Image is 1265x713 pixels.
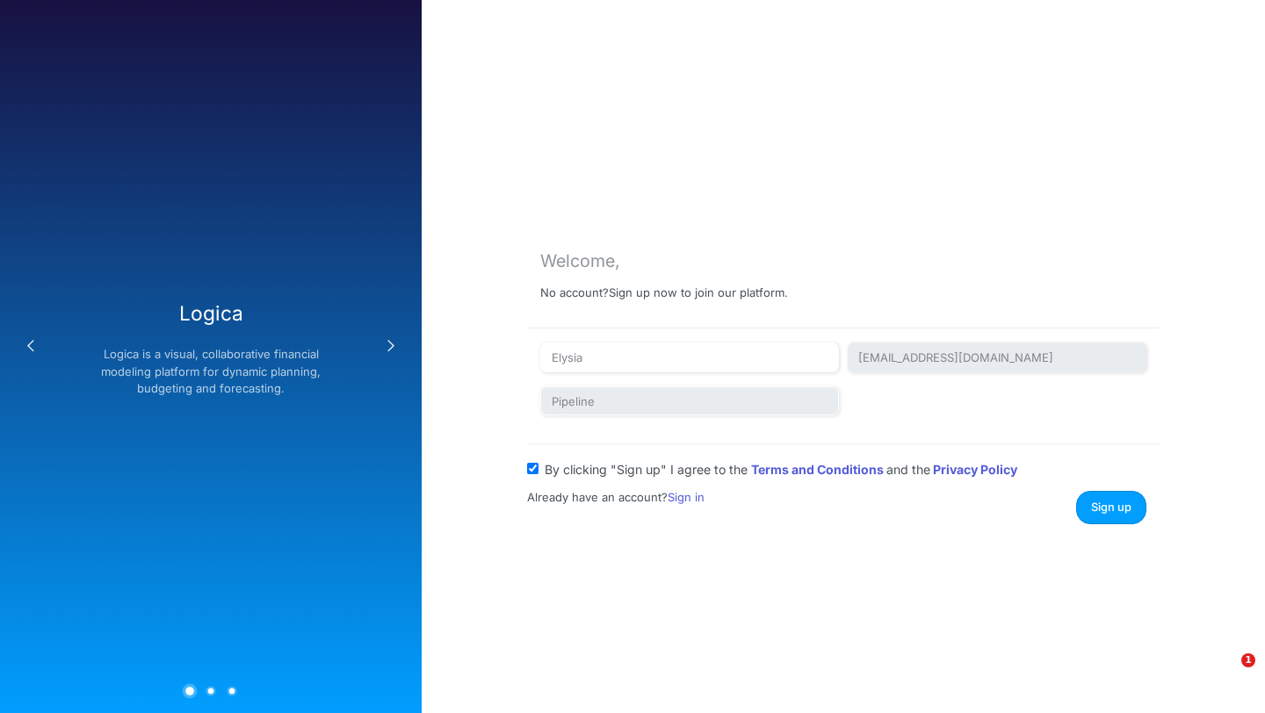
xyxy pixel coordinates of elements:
[227,686,236,695] button: 3
[206,686,215,695] button: 2
[540,386,839,416] input: Organization
[84,301,337,325] h3: Logica
[183,683,198,698] button: 1
[751,462,886,477] a: Terms and Conditions
[373,328,408,364] button: Next
[527,491,824,505] h6: Already have an account?
[668,490,705,504] a: Sign in
[1205,653,1247,695] iframe: Intercom live chat
[933,462,1017,477] a: Privacy Policy
[545,460,1017,479] label: By clicking "Sign up" I agree to the and the
[540,251,1146,271] div: Welcome,
[540,342,839,372] input: Full Name
[1076,491,1146,523] button: Sign up
[1241,653,1255,667] span: 1
[84,346,337,398] p: Logica is a visual, collaborative financial modeling platform for dynamic planning, budgeting and...
[609,286,788,300] p: Sign up now to join our platform.
[13,328,48,364] button: Previous
[1091,501,1131,514] span: Sign up
[848,342,1146,372] input: name@company.com
[540,286,1146,314] h6: No account?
